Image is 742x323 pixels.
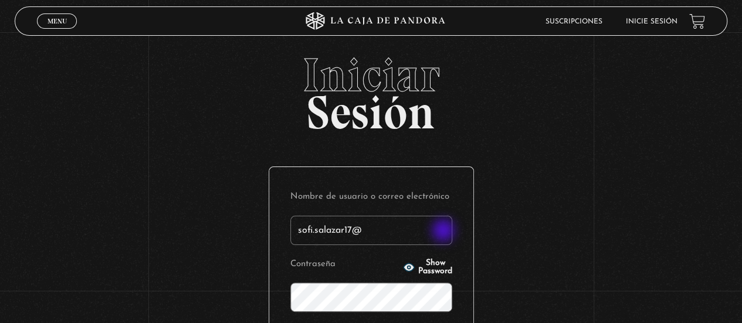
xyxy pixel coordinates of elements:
[15,52,727,98] span: Iniciar
[403,259,452,276] button: Show Password
[15,52,727,127] h2: Sesión
[48,18,67,25] span: Menu
[290,256,400,274] label: Contraseña
[546,18,602,25] a: Suscripciones
[626,18,677,25] a: Inicie sesión
[290,188,452,206] label: Nombre de usuario o correo electrónico
[689,13,705,29] a: View your shopping cart
[418,259,452,276] span: Show Password
[43,28,71,36] span: Cerrar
